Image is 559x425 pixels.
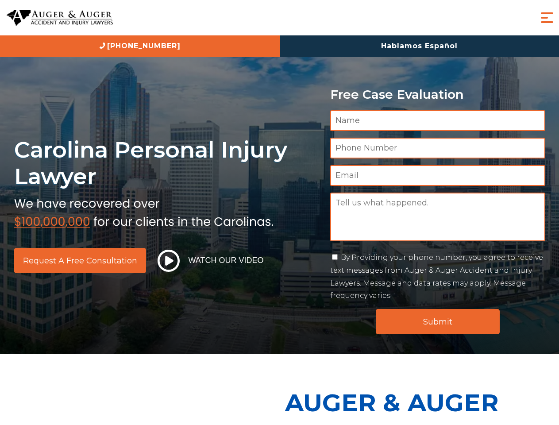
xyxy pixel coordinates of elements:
span: Request a Free Consultation [23,257,137,265]
button: Menu [538,9,556,27]
img: Auger & Auger Accident and Injury Lawyers Logo [7,10,113,26]
button: Watch Our Video [155,249,266,272]
input: Phone Number [330,138,545,158]
p: Free Case Evaluation [330,88,545,101]
input: Submit [376,309,500,334]
img: sub text [14,194,274,228]
input: Email [330,165,545,186]
input: Name [330,110,545,131]
a: Request a Free Consultation [14,248,146,273]
p: Auger & Auger [285,381,554,425]
label: By Providing your phone number, you agree to receive text messages from Auger & Auger Accident an... [330,253,543,300]
h1: Carolina Personal Injury Lawyer [14,136,320,190]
